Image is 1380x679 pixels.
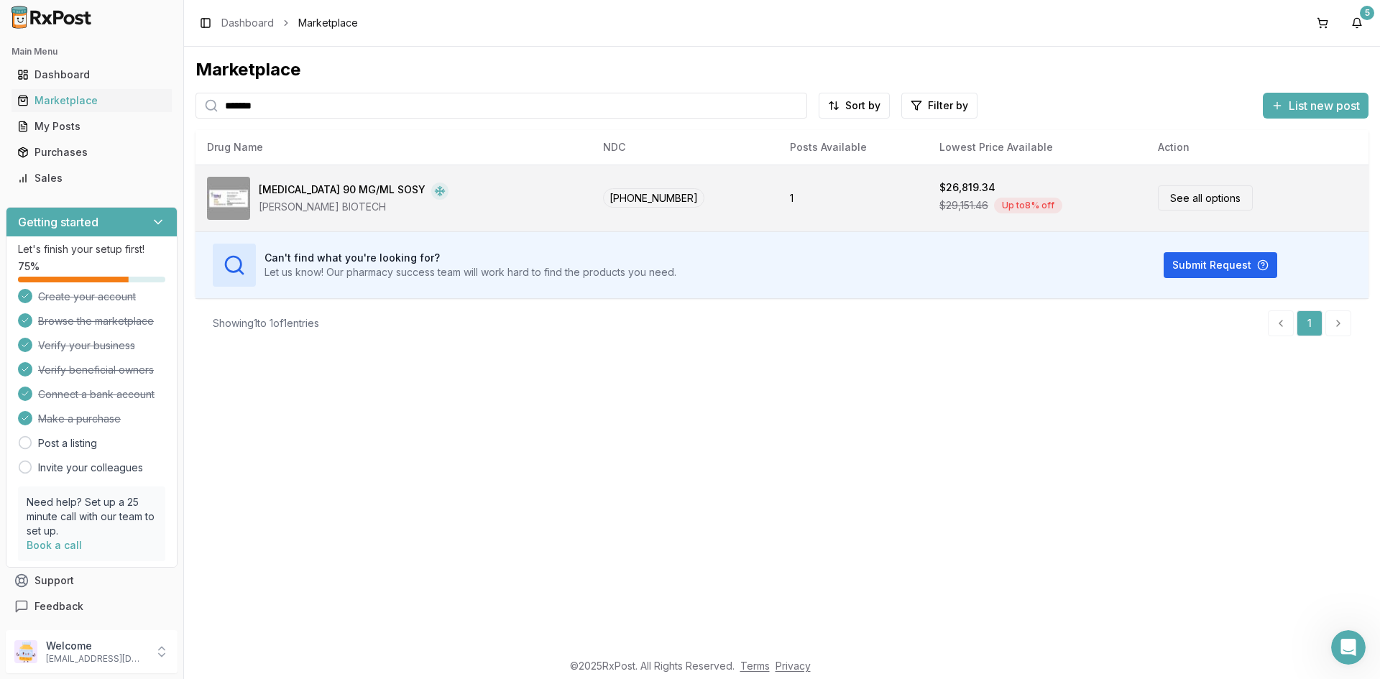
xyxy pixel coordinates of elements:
img: RxPost Logo [6,6,98,29]
span: Create your account [38,290,136,304]
a: Invite your colleagues [38,461,143,475]
span: 75 % [18,259,40,274]
button: Feedback [6,593,178,619]
th: Posts Available [778,130,928,165]
span: $29,151.46 [939,198,988,213]
a: List new post [1263,100,1368,114]
span: Connect a bank account [38,387,155,402]
button: My Posts [6,115,178,138]
p: Let us know! Our pharmacy success team will work hard to find the products you need. [264,265,676,280]
span: Feedback [34,599,83,614]
div: Sales [17,171,166,185]
a: Privacy [776,660,811,672]
a: Dashboard [221,16,274,30]
p: Welcome [46,639,146,653]
div: [MEDICAL_DATA] 90 MG/ML SOSY [259,183,425,200]
button: Purchases [6,141,178,164]
th: NDC [592,130,778,165]
span: Browse the marketplace [38,314,154,328]
a: 1 [1297,310,1322,336]
div: Marketplace [17,93,166,108]
span: Filter by [928,98,968,113]
button: Filter by [901,93,977,119]
iframe: Intercom live chat [1331,630,1366,665]
h3: Can't find what you're looking for? [264,251,676,265]
img: Stelara 90 MG/ML SOSY [207,177,250,220]
th: Drug Name [195,130,592,165]
a: My Posts [11,114,172,139]
div: [PERSON_NAME] BIOTECH [259,200,448,214]
div: $26,819.34 [939,180,995,195]
td: 1 [778,165,928,231]
button: Support [6,568,178,593]
a: Dashboard [11,62,172,88]
button: Marketplace [6,89,178,112]
a: Post a listing [38,436,97,451]
p: Let's finish your setup first! [18,242,165,257]
span: Verify your business [38,338,135,353]
div: Up to 8 % off [994,198,1062,213]
a: Terms [740,660,770,672]
p: Need help? Set up a 25 minute call with our team to set up. [27,495,157,538]
div: 5 [1360,6,1374,20]
div: My Posts [17,119,166,134]
th: Lowest Price Available [928,130,1146,165]
nav: pagination [1268,310,1351,336]
button: Submit Request [1164,252,1277,278]
a: Purchases [11,139,172,165]
button: Sort by [819,93,890,119]
a: Marketplace [11,88,172,114]
a: See all options [1158,185,1253,211]
div: Dashboard [17,68,166,82]
div: Showing 1 to 1 of 1 entries [213,316,319,331]
h2: Main Menu [11,46,172,57]
div: Purchases [17,145,166,160]
span: Sort by [845,98,880,113]
a: Book a call [27,539,82,551]
span: List new post [1289,97,1360,114]
p: [EMAIL_ADDRESS][DOMAIN_NAME] [46,653,146,665]
h3: Getting started [18,213,98,231]
a: Sales [11,165,172,191]
span: Verify beneficial owners [38,363,154,377]
button: Sales [6,167,178,190]
div: Marketplace [195,58,1368,81]
button: List new post [1263,93,1368,119]
button: Dashboard [6,63,178,86]
button: 5 [1345,11,1368,34]
span: Make a purchase [38,412,121,426]
span: [PHONE_NUMBER] [603,188,704,208]
th: Action [1146,130,1368,165]
nav: breadcrumb [221,16,358,30]
img: User avatar [14,640,37,663]
span: Marketplace [298,16,358,30]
